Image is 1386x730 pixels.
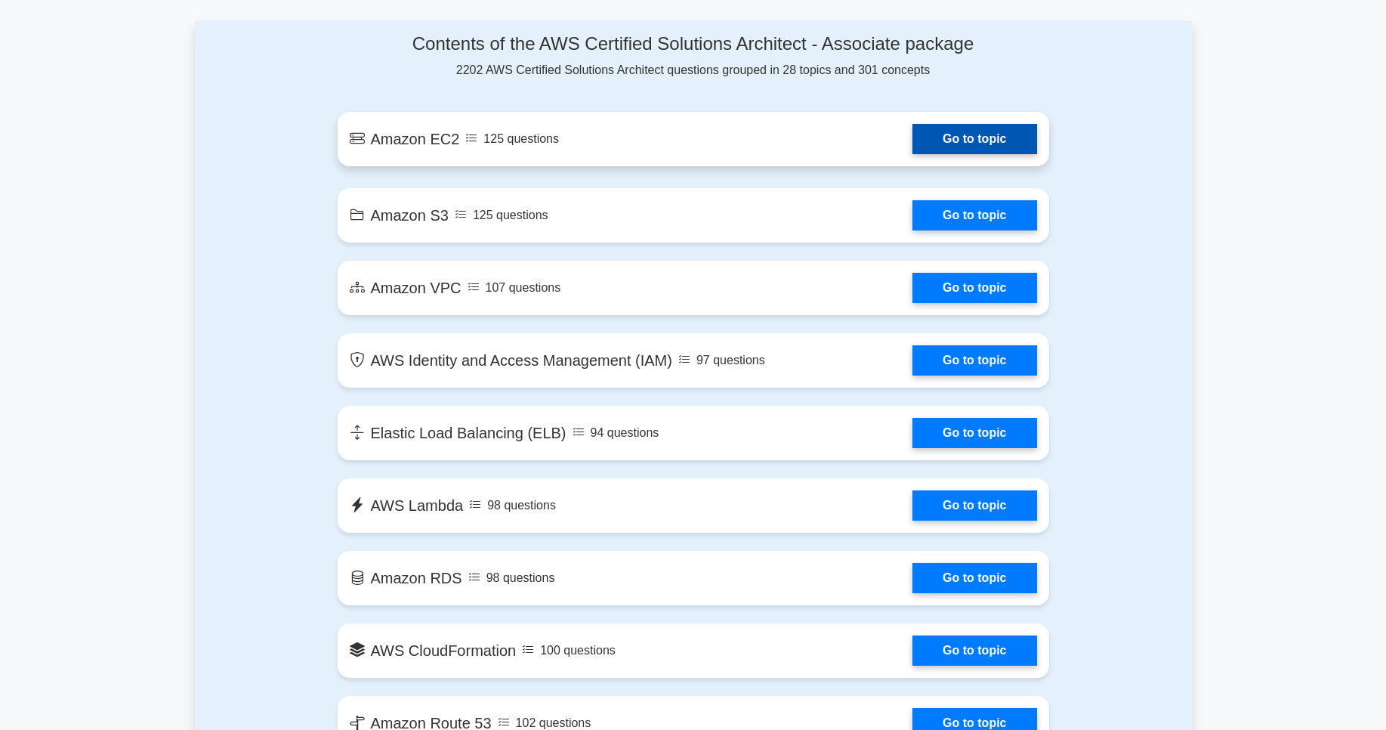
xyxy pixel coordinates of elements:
a: Go to topic [912,563,1036,593]
a: Go to topic [912,490,1036,521]
a: Go to topic [912,345,1036,376]
a: Go to topic [912,418,1036,448]
a: Go to topic [912,200,1036,230]
a: Go to topic [912,124,1036,154]
a: Go to topic [912,273,1036,303]
a: Go to topic [912,636,1036,666]
div: 2202 AWS Certified Solutions Architect questions grouped in 28 topics and 301 concepts [338,33,1049,79]
h4: Contents of the AWS Certified Solutions Architect - Associate package [338,33,1049,55]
